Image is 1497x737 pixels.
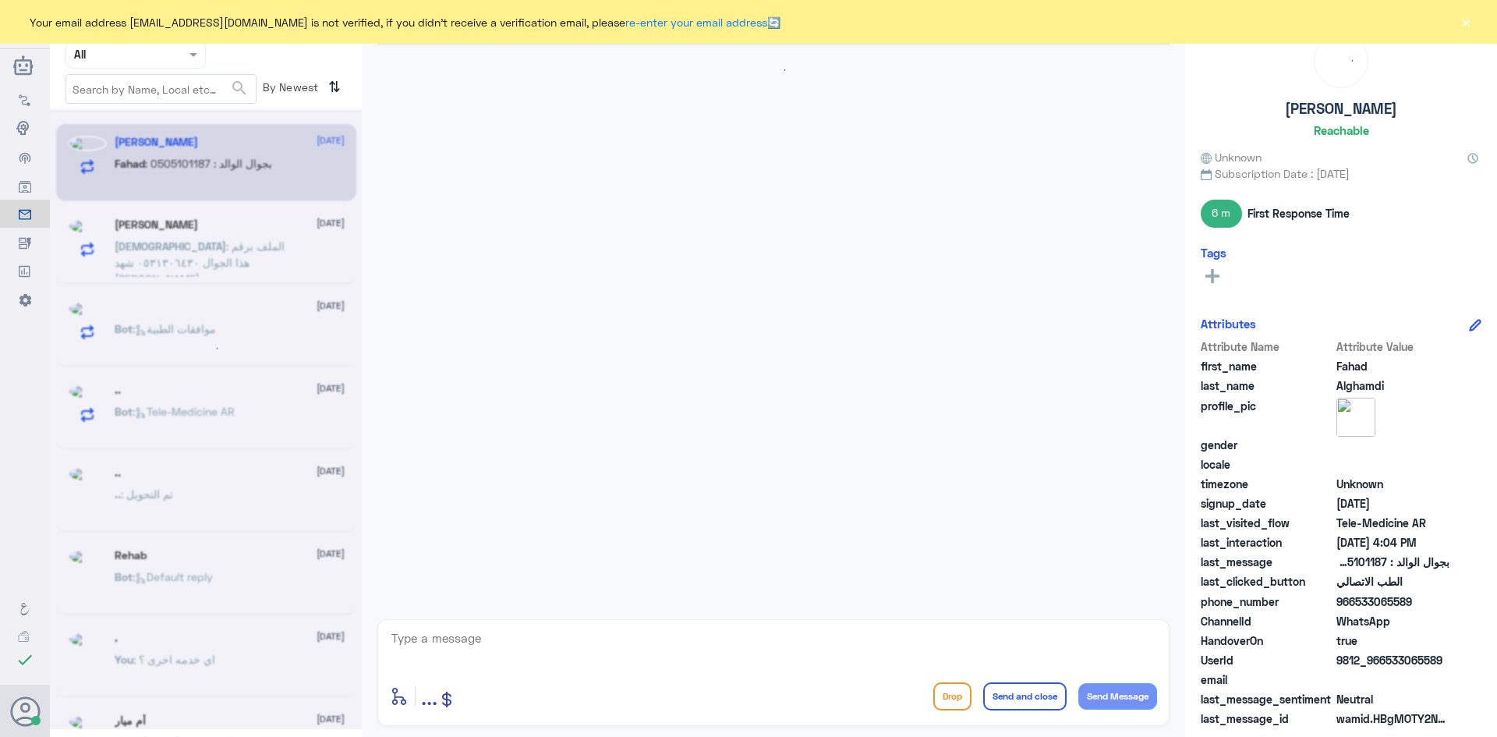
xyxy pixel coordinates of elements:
span: locale [1201,456,1333,473]
span: 2 [1336,613,1449,629]
h6: Reachable [1314,123,1369,137]
span: profile_pic [1201,398,1333,434]
span: Unknown [1336,476,1449,492]
span: last_message [1201,554,1333,570]
input: Search by Name, Local etc… [66,75,256,103]
span: Fahad [1336,358,1449,374]
span: null [1336,671,1449,688]
span: last_message_sentiment [1201,691,1333,707]
button: Send and close [983,682,1067,710]
span: signup_date [1201,495,1333,512]
span: Your email address [EMAIL_ADDRESS][DOMAIN_NAME] is not verified, if you didn't receive a verifica... [30,14,780,30]
span: ... [421,682,437,710]
span: Alghamdi [1336,377,1449,394]
span: 6 m [1201,200,1242,228]
span: Attribute Value [1336,338,1449,355]
span: Unknown [1201,149,1262,165]
img: picture [1336,398,1375,437]
h6: Attributes [1201,317,1256,331]
span: phone_number [1201,593,1333,610]
span: Attribute Name [1201,338,1333,355]
span: timezone [1201,476,1333,492]
i: check [16,650,34,669]
button: Drop [933,682,971,710]
span: gender [1201,437,1333,453]
span: last_interaction [1201,534,1333,551]
span: 0 [1336,691,1449,707]
span: ChannelId [1201,613,1333,629]
button: Send Message [1078,683,1157,710]
span: 2025-09-06T13:04:22.881Z [1336,534,1449,551]
div: loading... [381,56,1166,83]
button: Avatar [10,696,40,726]
i: ⇅ [328,74,341,100]
span: last_clicked_button [1201,573,1333,590]
span: null [1336,437,1449,453]
button: ... [421,679,437,714]
span: last_name [1201,377,1333,394]
span: 2025-09-06T12:56:46.967Z [1336,495,1449,512]
span: 9812_966533065589 [1336,652,1449,668]
span: email [1201,671,1333,688]
span: 966533065589 [1336,593,1449,610]
span: search [230,79,249,97]
span: null [1336,456,1449,473]
span: last_visited_flow [1201,515,1333,531]
button: × [1458,14,1474,30]
span: بجوال الوالد : 0505101187 [1336,554,1449,570]
div: loading... [193,335,220,362]
h5: [PERSON_NAME] [1285,100,1397,118]
span: By Newest [257,74,322,105]
span: last_message_id [1201,710,1333,727]
span: الطب الاتصالي [1336,573,1449,590]
span: wamid.HBgMOTY2NTMzMDY1NTg5FQIAEhgUM0EzNENENEU0Q0Q4N0IyOUM0NDcA [1336,710,1449,727]
button: search [230,76,249,101]
span: true [1336,632,1449,649]
span: UserId [1201,652,1333,668]
span: First Response Time [1247,205,1350,221]
div: loading... [1318,38,1364,83]
a: re-enter your email address [625,16,767,29]
span: Tele-Medicine AR [1336,515,1449,531]
span: Subscription Date : [DATE] [1201,165,1481,182]
span: HandoverOn [1201,632,1333,649]
h6: Tags [1201,246,1226,260]
span: first_name [1201,358,1333,374]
